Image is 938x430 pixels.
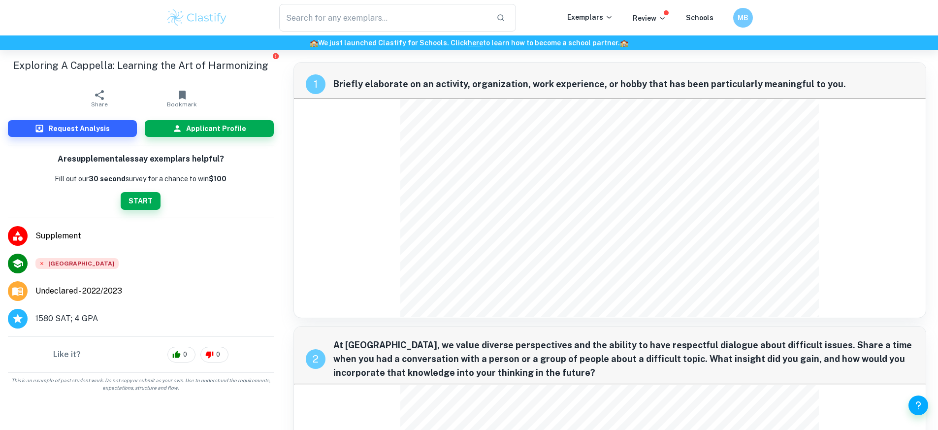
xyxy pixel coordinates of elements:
button: Share [58,85,141,112]
h1: Exploring A Cappella: Learning the Art of Harmonizing [8,58,274,73]
span: feminie hygiene products, and hold a baby diaper drive for the Battered Women and Children’s Shel... [404,255,807,263]
strong: $100 [209,175,226,183]
span: At [GEOGRAPHIC_DATA], we value diverse perspectives and the ability to have respectful dialogue a... [333,338,914,380]
a: here [468,39,483,47]
span: Hope weekly. Alongside tutoring, we developed real bonds and strived to be consistent role models... [404,151,806,159]
b: 30 second [89,175,126,183]
span: 🏫 [620,39,628,47]
span: leadership. In my first year, I became one of four tutors who would visit the teenage girls at [G... [404,136,867,144]
span: My junior year, I was treasurer. As one of five board members, my role in actively developing eff... [404,195,803,203]
span: This is an example of past student work. Do not copy or submit as your own. Use to understand the... [4,377,278,392]
span: Looking into the eyes of my [PERSON_NAME] as he posed this question with quiet desperation, I had... [404,422,830,430]
div: 0 [200,347,228,363]
p: Review [633,13,666,24]
p: Exemplars [567,12,613,23]
p: Fill out our survey for a chance to win [55,173,226,184]
h6: Are supplemental essay exemplars helpful? [58,153,224,165]
span: Share [91,101,108,108]
a: Schools [686,14,713,22]
span: 0 [178,350,193,360]
button: Applicant Profile [145,120,274,137]
span: I discovered Haven for Hope, a community rehab and homeless shelter, through my school’s GirlUp [404,106,790,114]
span: collaboration with TOP Organic Project and our school’s environmental club, I managed the funds r... [404,225,810,233]
h6: Applicant Profile [186,123,246,134]
button: Bookmark [141,85,224,112]
span: these girls. Within just a year, I found these works of service to be so profoundly fulfilling. [404,165,754,174]
span: Supplement [35,230,274,242]
input: Search for any exemplars... [279,4,489,32]
div: recipe [306,74,325,94]
div: 0 [167,347,195,363]
button: Request Analysis [8,120,137,137]
button: Help and Feedback [908,396,928,415]
h6: Request Analysis [48,123,110,134]
span: to donate 1200+ menstrual products for Haven for Hope women, stock neighboring Title I schools with [404,240,804,248]
div: recipe [306,349,325,369]
h6: MB [737,12,748,23]
button: START [121,192,161,210]
span: “You don’t think I’m a bad person, right?” [404,392,563,400]
div: Rejected: Princeton University [35,258,119,269]
span: support the community grew significantly. Our chapter membership grew to 100+ students, and in [404,210,786,219]
span: Undeclared - 2022/2023 [35,285,122,297]
span: chapter, an initiative by the UN Foundation centered around empowering women and developing [404,121,781,129]
span: My involvement with GirlUp fed the dedication I have for the fight for [DEMOGRAPHIC_DATA] empower... [404,285,886,293]
button: MB [733,8,753,28]
span: Bookmark [167,101,197,108]
h6: We just launched Clastify for Schools. Click to learn how to become a school partner. [2,37,936,48]
span: 0 [211,350,226,360]
a: Major and Application Year [35,285,130,297]
span: 🏫 [310,39,318,47]
span: battle I know will continue as I venture into STEM professions. [404,299,647,308]
img: Clastify logo [166,8,228,28]
h6: Like it? [53,349,81,361]
span: 1580 SAT; 4 GPA [35,313,98,325]
span: [GEOGRAPHIC_DATA] [35,258,119,269]
button: Report issue [272,52,280,60]
span: Briefly elaborate on an activity, organization, work experience, or hobby that has been particula... [333,77,914,91]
